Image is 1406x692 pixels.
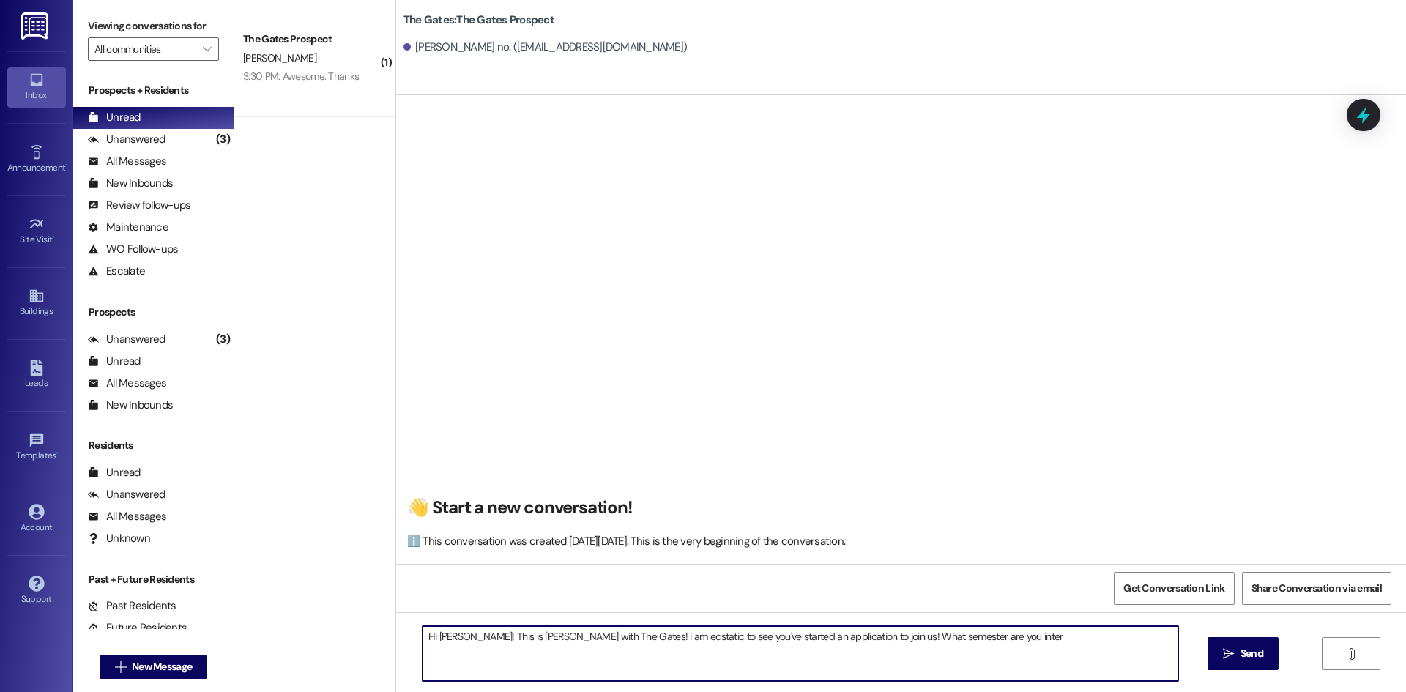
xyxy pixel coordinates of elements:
[203,43,211,55] i: 
[88,176,173,191] div: New Inbounds
[73,438,234,453] div: Residents
[73,572,234,587] div: Past + Future Residents
[56,448,59,458] span: •
[1346,648,1357,660] i: 
[212,128,234,151] div: (3)
[1223,648,1234,660] i: 
[403,12,554,28] b: The Gates: The Gates Prospect
[1241,646,1263,661] span: Send
[88,354,141,369] div: Unread
[21,12,51,40] img: ResiDesk Logo
[94,37,196,61] input: All communities
[88,376,166,391] div: All Messages
[88,242,178,257] div: WO Follow-ups
[7,67,66,107] a: Inbox
[1123,581,1224,596] span: Get Conversation Link
[88,531,150,546] div: Unknown
[88,487,165,502] div: Unanswered
[243,31,379,47] div: The Gates Prospect
[1251,581,1382,596] span: Share Conversation via email
[7,499,66,539] a: Account
[65,160,67,171] span: •
[7,283,66,323] a: Buildings
[88,465,141,480] div: Unread
[88,598,176,614] div: Past Residents
[1208,637,1279,670] button: Send
[243,70,359,83] div: 3:30 PM: Awesome. Thanks
[88,198,190,213] div: Review follow-ups
[88,220,168,235] div: Maintenance
[88,154,166,169] div: All Messages
[7,355,66,395] a: Leads
[100,655,208,679] button: New Message
[1242,572,1391,605] button: Share Conversation via email
[88,110,141,125] div: Unread
[53,232,55,242] span: •
[7,428,66,467] a: Templates •
[7,571,66,611] a: Support
[7,212,66,251] a: Site Visit •
[407,534,1388,549] div: ℹ️ This conversation was created [DATE][DATE]. This is the very beginning of the conversation.
[132,659,192,674] span: New Message
[403,40,687,55] div: [PERSON_NAME] no. ([EMAIL_ADDRESS][DOMAIN_NAME])
[73,305,234,320] div: Prospects
[115,661,126,673] i: 
[407,496,1388,519] h2: 👋 Start a new conversation!
[212,328,234,351] div: (3)
[88,398,173,413] div: New Inbounds
[88,264,145,279] div: Escalate
[88,15,219,37] label: Viewing conversations for
[1114,572,1234,605] button: Get Conversation Link
[243,51,316,64] span: [PERSON_NAME]
[88,132,165,147] div: Unanswered
[423,626,1178,681] textarea: Hi [PERSON_NAME]! This is [PERSON_NAME] with The Gates! I am ecstatic to see you've started an ap...
[88,509,166,524] div: All Messages
[88,332,165,347] div: Unanswered
[88,620,187,636] div: Future Residents
[73,83,234,98] div: Prospects + Residents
